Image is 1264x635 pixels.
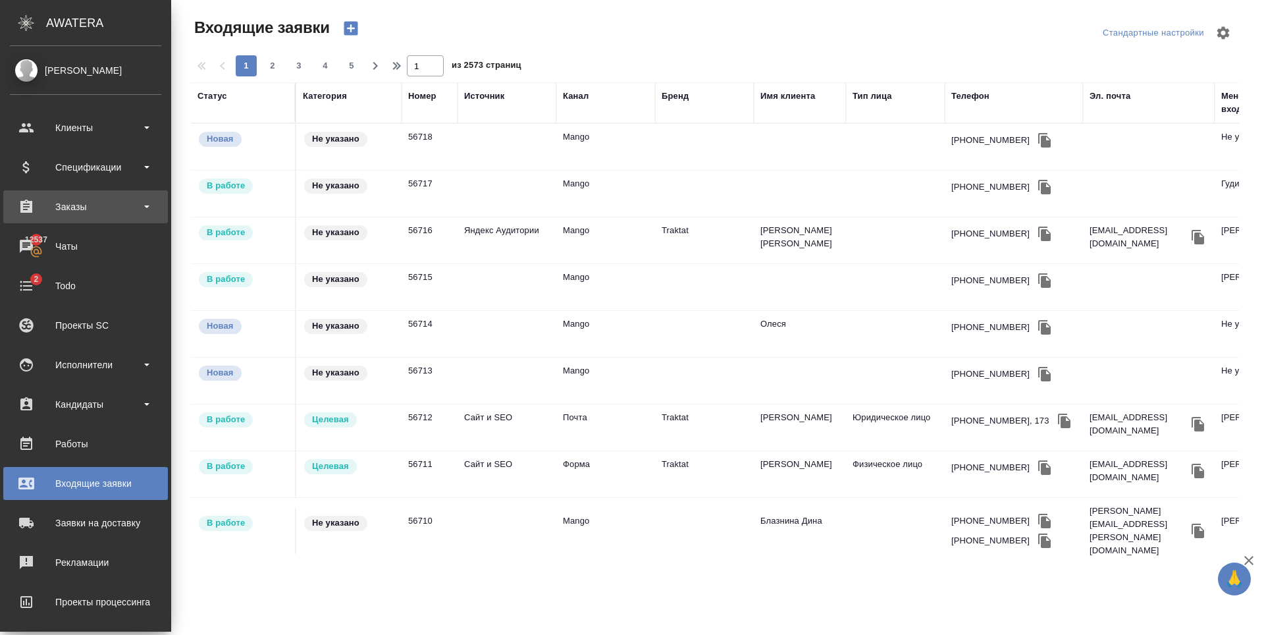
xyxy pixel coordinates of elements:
p: Не указано [312,132,359,146]
div: [PHONE_NUMBER] [951,274,1030,287]
div: Присваивается автоматически после выбора менеджера. Заявка передается КМу и биздеву на расчет и д... [197,177,288,195]
a: Входящие заявки [3,467,168,500]
button: 4 [315,55,336,76]
div: Проекты SC [10,316,161,335]
td: [PERSON_NAME] [754,451,846,497]
div: Категория [303,90,347,103]
a: Рекламации [3,546,168,579]
p: Не указано [312,366,359,379]
div: split button [1099,23,1207,43]
span: 5 [341,59,362,72]
div: AWATERA [46,10,171,36]
div: Проекты процессинга [10,592,161,612]
div: [PHONE_NUMBER] [951,461,1030,474]
p: В работе [207,516,245,530]
div: [PHONE_NUMBER] [951,180,1030,194]
div: Заказы [10,197,161,217]
a: 2Todo [3,269,168,302]
div: Эл. почта [1090,90,1130,103]
button: 2 [262,55,283,76]
span: 🙏 [1223,565,1246,593]
button: Скопировать [1035,130,1055,150]
p: В работе [207,179,245,192]
div: [PHONE_NUMBER] [951,368,1030,381]
p: Целевая [312,413,349,426]
p: [EMAIL_ADDRESS][DOMAIN_NAME] [1090,458,1188,484]
div: Имя клиента [760,90,815,103]
button: Скопировать [1188,227,1208,247]
button: Скопировать [1035,271,1055,290]
div: Канал [563,90,589,103]
td: Mango [556,171,655,217]
button: 🙏 [1218,563,1251,595]
button: Скопировать [1055,411,1074,431]
div: Присваивается автоматически после выбора менеджера. Заявка передается КМу и биздеву на расчет и д... [197,458,288,476]
p: Не указано [312,516,359,530]
td: Traktat [655,404,754,451]
p: Новая [207,132,234,146]
div: Источник [464,90,504,103]
p: Не указано [312,273,359,286]
a: 12537Чаты [3,230,168,263]
div: Присваивается автоматически после выбора менеджера. Заявка передается КМу и биздеву на расчет и д... [197,271,288,289]
div: Присваивается автоматически после выбора менеджера. Заявка передается КМу и биздеву на расчет и д... [197,514,288,532]
p: В работе [207,273,245,286]
td: 56718 [402,124,458,170]
div: Работы [10,434,161,454]
td: Mango [556,358,655,404]
div: Рекламации [10,553,161,572]
td: 56711 [402,451,458,497]
td: Сайт и SEO [458,404,556,451]
td: Форма [556,451,655,497]
a: Заявки на доставку [3,507,168,539]
td: 56717 [402,171,458,217]
div: Номер [408,90,436,103]
td: Яндекс Аудитории [458,217,556,263]
td: Traktat [655,217,754,263]
p: Не указано [312,319,359,333]
p: Новая [207,366,234,379]
span: 4 [315,59,336,72]
button: Скопировать [1188,461,1208,481]
span: 2 [26,273,46,286]
span: 2 [262,59,283,72]
td: Mango [556,264,655,310]
div: [PHONE_NUMBER] [951,134,1030,147]
td: 56714 [402,311,458,357]
td: Физическое лицо [846,451,945,497]
div: Todo [10,276,161,296]
td: [PERSON_NAME] [PERSON_NAME] [754,217,846,263]
div: [PHONE_NUMBER] [951,227,1030,240]
p: В работе [207,413,245,426]
button: Скопировать [1188,414,1208,434]
div: Клиенты [10,118,161,138]
button: 3 [288,55,309,76]
div: Исполнители [10,355,161,375]
span: из 2573 страниц [452,57,521,76]
p: В работе [207,460,245,473]
div: Новые заявки без ответственного менеджера КВ [197,130,288,148]
td: Олеся [754,311,846,357]
td: [PERSON_NAME] [754,404,846,451]
button: Скопировать [1035,317,1055,337]
p: [PERSON_NAME][EMAIL_ADDRESS][PERSON_NAME][DOMAIN_NAME] [1090,505,1188,557]
p: Новая [207,319,234,333]
td: 56710 [402,508,458,554]
p: Не указано [312,179,359,192]
button: Скопировать [1035,224,1055,244]
a: Работы [3,428,168,460]
td: 56716 [402,217,458,263]
p: [EMAIL_ADDRESS][DOMAIN_NAME] [1090,224,1188,250]
td: 56712 [402,404,458,451]
div: Спецификации [10,157,161,177]
div: Новые заявки без ответственного менеджера КВ [197,317,288,335]
div: Статус [197,90,227,103]
span: 12537 [17,233,55,246]
div: Бренд [662,90,689,103]
div: Присваивается автоматически после выбора менеджера. Заявка передается КМу и биздеву на расчет и д... [197,411,288,429]
button: Создать [335,17,367,40]
td: Блазнина Дина [754,508,846,554]
div: Тип лица [853,90,892,103]
div: Кандидаты [10,395,161,414]
button: Скопировать [1035,177,1055,197]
